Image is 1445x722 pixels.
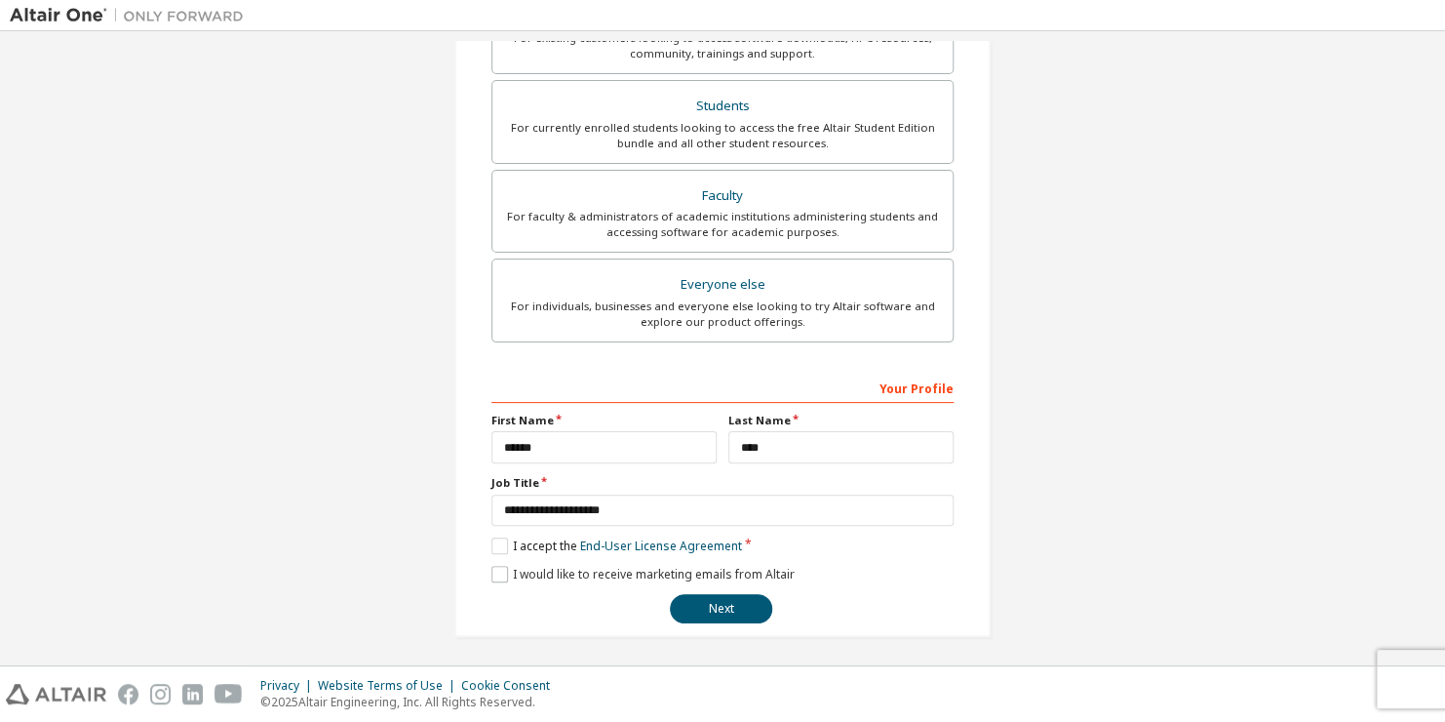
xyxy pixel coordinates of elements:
[670,594,772,623] button: Next
[491,566,795,582] label: I would like to receive marketing emails from Altair
[504,182,941,210] div: Faculty
[182,684,203,704] img: linkedin.svg
[150,684,171,704] img: instagram.svg
[728,413,954,428] label: Last Name
[504,93,941,120] div: Students
[260,678,318,694] div: Privacy
[504,299,941,330] div: For individuals, businesses and everyone else looking to try Altair software and explore our prod...
[260,694,562,710] p: © 2025 Altair Engineering, Inc. All Rights Reserved.
[504,120,941,151] div: For currently enrolled students looking to access the free Altair Student Edition bundle and all ...
[318,678,461,694] div: Website Terms of Use
[504,209,941,240] div: For faculty & administrators of academic institutions administering students and accessing softwa...
[10,6,254,25] img: Altair One
[504,30,941,61] div: For existing customers looking to access software downloads, HPC resources, community, trainings ...
[6,684,106,704] img: altair_logo.svg
[491,475,954,491] label: Job Title
[215,684,243,704] img: youtube.svg
[580,538,742,554] a: End-User License Agreement
[491,413,717,428] label: First Name
[118,684,138,704] img: facebook.svg
[491,538,742,554] label: I accept the
[491,372,954,403] div: Your Profile
[504,271,941,299] div: Everyone else
[461,678,562,694] div: Cookie Consent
